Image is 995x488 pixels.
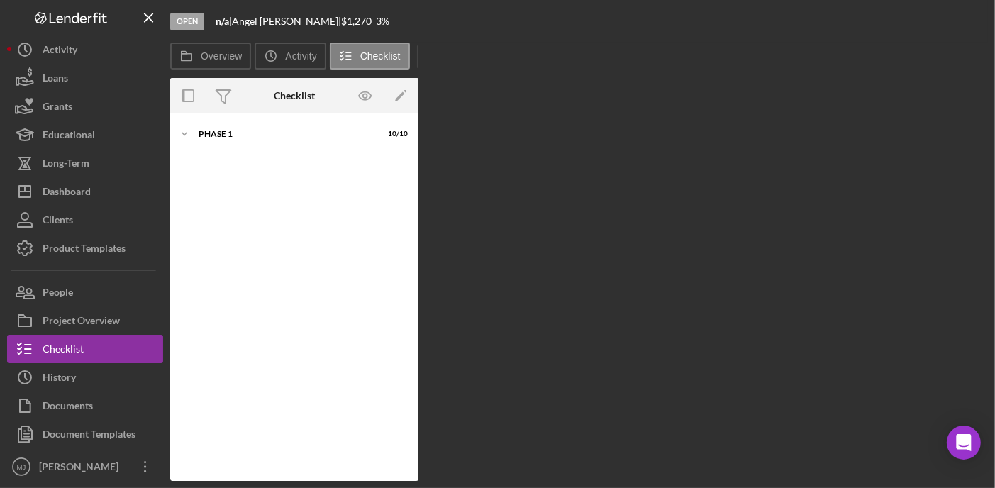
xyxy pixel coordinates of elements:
[7,335,163,363] button: Checklist
[199,130,372,138] div: Phase 1
[216,16,232,27] div: |
[232,16,341,27] div: Angel [PERSON_NAME] |
[43,149,89,181] div: Long-Term
[7,64,163,92] button: Loans
[7,206,163,234] button: Clients
[330,43,410,70] button: Checklist
[43,92,72,124] div: Grants
[947,426,981,460] div: Open Intercom Messenger
[43,363,76,395] div: History
[7,92,163,121] button: Grants
[7,392,163,420] button: Documents
[201,50,242,62] label: Overview
[7,453,163,481] button: MJ[PERSON_NAME]
[43,35,77,67] div: Activity
[43,64,68,96] div: Loans
[7,35,163,64] button: Activity
[43,392,93,423] div: Documents
[43,306,120,338] div: Project Overview
[43,420,135,452] div: Document Templates
[7,121,163,149] button: Educational
[170,13,204,30] div: Open
[7,149,163,177] button: Long-Term
[17,463,26,471] text: MJ
[7,420,163,448] button: Document Templates
[43,121,95,152] div: Educational
[7,306,163,335] button: Project Overview
[7,278,163,306] button: People
[360,50,401,62] label: Checklist
[382,130,408,138] div: 10 / 10
[376,16,389,27] div: 3 %
[7,363,163,392] button: History
[341,15,372,27] span: $1,270
[7,234,163,262] button: Product Templates
[255,43,326,70] button: Activity
[216,15,229,27] b: n/a
[170,43,251,70] button: Overview
[35,453,128,484] div: [PERSON_NAME]
[7,177,163,206] button: Dashboard
[285,50,316,62] label: Activity
[43,177,91,209] div: Dashboard
[43,206,73,238] div: Clients
[274,90,315,101] div: Checklist
[43,278,73,310] div: People
[43,335,84,367] div: Checklist
[43,234,126,266] div: Product Templates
